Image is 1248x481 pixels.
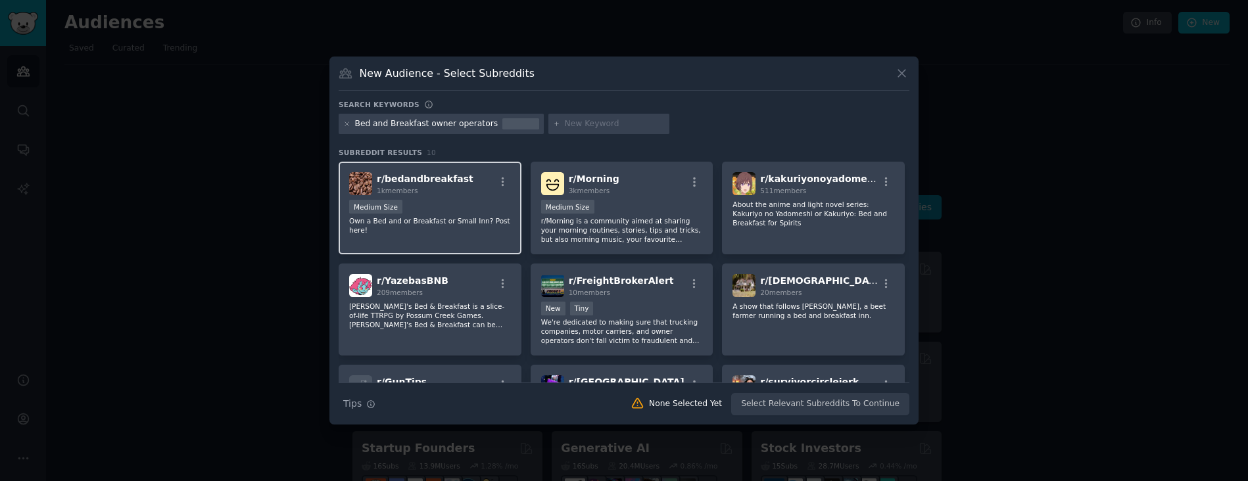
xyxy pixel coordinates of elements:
[541,172,564,195] img: Morning
[569,288,610,296] span: 10 members
[541,375,564,398] img: eindhoven
[760,288,802,296] span: 20 members
[732,274,756,297] img: TheFarm
[349,200,402,214] div: Medium Size
[339,100,420,109] h3: Search keywords
[349,274,372,297] img: YazebasBNB
[649,398,722,410] div: None Selected Yet
[569,187,610,195] span: 3k members
[360,66,535,80] h3: New Audience - Select Subreddits
[760,275,885,286] span: r/ [DEMOGRAPHIC_DATA]
[339,392,380,415] button: Tips
[377,187,418,195] span: 1k members
[377,173,473,184] span: r/ bedandbreakfast
[732,302,894,320] p: A show that follows [PERSON_NAME], a beet farmer running a bed and breakfast inn.
[732,200,894,227] p: About the anime and light novel series: Kakuriyo no Yadomeshi or Kakuriyo: Bed and Breakfast for ...
[760,173,882,184] span: r/ kakuriyonoyadomeshi
[377,288,423,296] span: 209 members
[541,274,564,297] img: FreightBrokerAlert
[569,275,674,286] span: r/ FreightBrokerAlert
[343,397,362,411] span: Tips
[732,172,756,195] img: kakuriyonoyadomeshi
[339,148,422,157] span: Subreddit Results
[760,187,806,195] span: 511 members
[427,149,436,156] span: 10
[377,377,427,387] span: r/ GunTips
[732,375,756,398] img: survivorcirclejerk
[760,377,859,387] span: r/ survivorcirclejerk
[569,173,619,184] span: r/ Morning
[565,118,665,130] input: New Keyword
[377,275,448,286] span: r/ YazebasBNB
[349,216,511,235] p: Own a Bed and or Breakfast or Small Inn? Post here!
[541,317,703,345] p: We're dedicated to making sure that trucking companies, motor carriers, and owner operators don't...
[569,377,684,387] span: r/ [GEOGRAPHIC_DATA]
[541,200,594,214] div: Medium Size
[541,302,565,315] div: New
[355,118,498,130] div: Bed and Breakfast owner operators
[349,302,511,329] p: [PERSON_NAME]'s Bed & Breakfast is a slice-of-life TTRPG by Possum Creek Games. [PERSON_NAME]'s B...
[570,302,594,315] div: Tiny
[349,172,372,195] img: bedandbreakfast
[541,216,703,244] p: r/Morning is a community aimed at sharing your morning routines, stories, tips and tricks, but al...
